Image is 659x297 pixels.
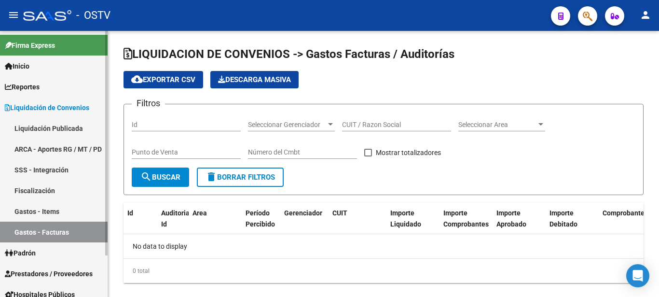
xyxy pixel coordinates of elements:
mat-icon: person [640,9,651,21]
datatable-header-cell: Importe Aprobado [493,203,546,235]
span: Area [192,209,207,217]
span: Importe Liquidado [390,209,421,228]
span: Inicio [5,61,29,71]
mat-icon: delete [206,171,217,183]
datatable-header-cell: Id [124,203,157,235]
span: Mostrar totalizadores [376,147,441,158]
span: Exportar CSV [131,75,195,84]
span: Período Percibido [246,209,275,228]
span: Liquidación de Convenios [5,102,89,113]
datatable-header-cell: Período Percibido [242,203,280,235]
span: Importe Comprobantes [443,209,489,228]
div: No data to display [124,234,644,258]
button: Borrar Filtros [197,168,284,187]
button: Descarga Masiva [210,71,299,88]
span: Padrón [5,248,36,258]
span: Borrar Filtros [206,173,275,182]
span: Descarga Masiva [218,75,291,84]
span: Importe Debitado [549,209,577,228]
app-download-masive: Descarga masiva de comprobantes (adjuntos) [210,71,299,88]
span: Prestadores / Proveedores [5,269,93,279]
datatable-header-cell: Area [189,203,242,235]
span: Importe Aprobado [496,209,526,228]
datatable-header-cell: CUIT [329,203,386,235]
datatable-header-cell: Importe Comprobantes [439,203,493,235]
button: Buscar [132,168,189,187]
datatable-header-cell: Importe Liquidado [386,203,439,235]
datatable-header-cell: Gerenciador [280,203,329,235]
span: Id [127,209,133,217]
mat-icon: menu [8,9,19,21]
span: Firma Express [5,40,55,51]
button: Exportar CSV [124,71,203,88]
span: Gerenciador [284,209,322,217]
mat-icon: search [140,171,152,183]
h3: Filtros [132,97,165,110]
span: - OSTV [76,5,110,26]
span: Reportes [5,82,40,92]
datatable-header-cell: Auditoria Id [157,203,189,235]
span: Auditoria Id [161,209,190,228]
span: LIQUIDACION DE CONVENIOS -> Gastos Facturas / Auditorías [124,47,454,61]
div: 0 total [124,259,644,283]
span: Seleccionar Area [458,121,536,129]
mat-icon: cloud_download [131,73,143,85]
span: CUIT [332,209,347,217]
datatable-header-cell: Importe Debitado [546,203,599,235]
div: Open Intercom Messenger [626,264,649,287]
span: Seleccionar Gerenciador [248,121,326,129]
span: Buscar [140,173,180,182]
